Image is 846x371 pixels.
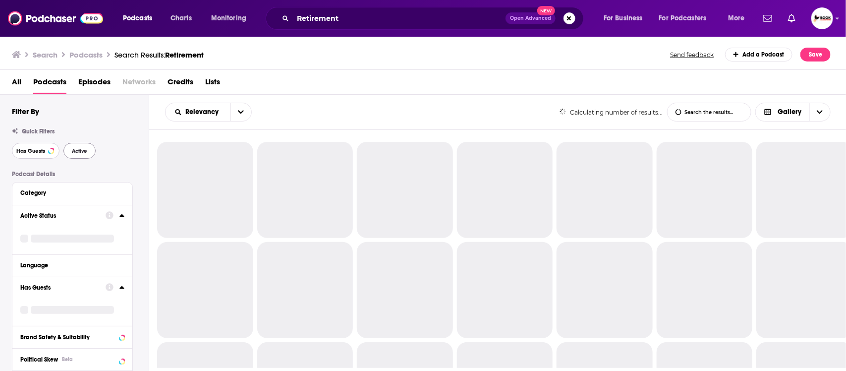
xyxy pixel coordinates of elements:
span: Monitoring [211,11,246,25]
button: Send feedback [668,51,717,59]
div: Calculating number of results... [560,109,663,116]
button: Save [800,48,831,62]
h3: Podcasts [69,50,103,60]
button: Has Guests [12,143,59,159]
span: Open Advanced [510,16,551,21]
button: Active [63,143,96,159]
button: Brand Safety & Suitability [20,330,124,343]
span: Logged in as BookLaunchers [811,7,833,29]
a: Add a Podcast [725,48,793,62]
span: New [537,6,555,15]
span: For Podcasters [659,11,707,25]
button: open menu [204,10,259,26]
span: Podcasts [123,11,152,25]
button: Language [20,259,124,271]
span: Quick Filters [22,128,55,135]
button: Open AdvancedNew [506,12,556,24]
span: Retirement [165,50,204,60]
span: Relevancy [186,109,223,116]
img: User Profile [811,7,833,29]
button: Show profile menu [811,7,833,29]
a: Podcasts [33,74,66,94]
button: open menu [230,103,251,121]
button: open menu [116,10,165,26]
div: Beta [62,356,73,363]
span: For Business [604,11,643,25]
span: More [728,11,745,25]
h2: Filter By [12,107,39,116]
a: Charts [164,10,198,26]
a: Search Results:Retirement [114,50,204,60]
div: Search podcasts, credits, & more... [275,7,593,30]
button: Active Status [20,209,106,222]
a: Episodes [78,74,111,94]
button: Choose View [755,103,831,122]
div: Active Status [20,212,99,219]
a: Lists [205,74,220,94]
a: Show notifications dropdown [759,10,776,27]
span: Gallery [778,109,801,116]
h2: Choose List sort [165,103,252,122]
a: Credits [168,74,193,94]
div: Brand Safety & Suitability [20,334,116,341]
span: Charts [170,11,192,25]
a: All [12,74,21,94]
button: open menu [166,109,230,116]
span: Political Skew [20,356,58,363]
div: Has Guests [20,284,99,291]
span: Has Guests [16,148,45,154]
div: Language [20,262,118,269]
input: Search podcasts, credits, & more... [293,10,506,26]
span: Active [72,148,87,154]
button: open menu [721,10,757,26]
button: Has Guests [20,281,106,294]
h3: Search [33,50,57,60]
img: Podchaser - Follow, Share and Rate Podcasts [8,9,103,28]
a: Show notifications dropdown [784,10,799,27]
div: Search Results: [114,50,204,60]
button: open menu [597,10,655,26]
button: open menu [653,10,721,26]
button: Category [20,186,124,199]
div: Category [20,189,118,196]
p: Podcast Details [12,171,133,178]
button: Political SkewBeta [20,353,124,365]
span: Networks [122,74,156,94]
